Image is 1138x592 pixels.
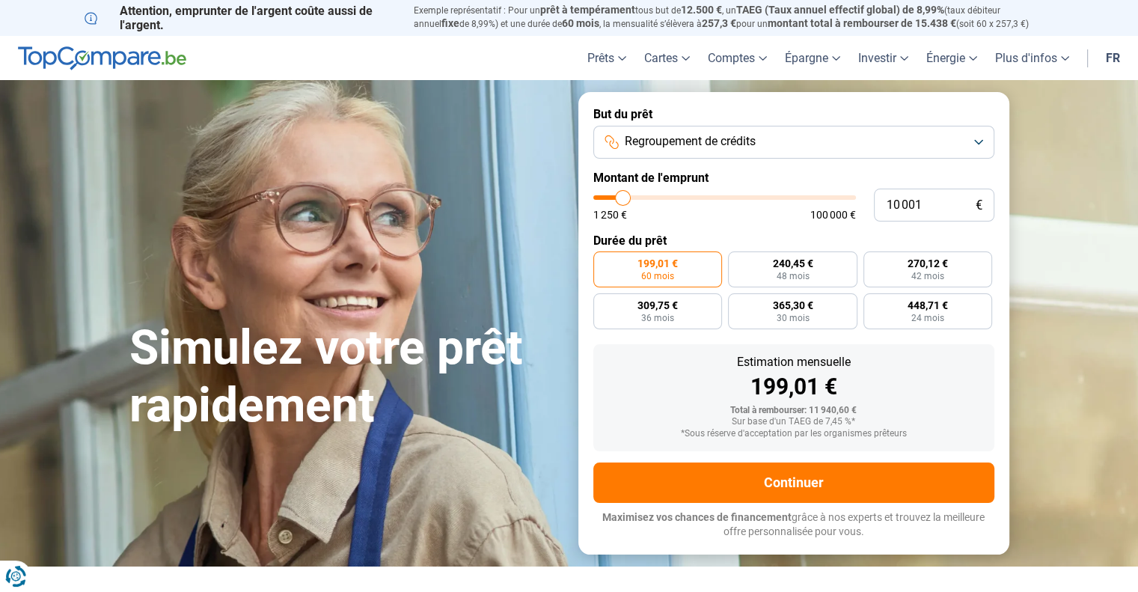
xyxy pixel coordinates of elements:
[635,36,699,80] a: Cartes
[702,17,736,29] span: 257,3 €
[849,36,917,80] a: Investir
[776,272,809,281] span: 48 mois
[129,320,560,435] h1: Simulez votre prêt rapidement
[441,17,459,29] span: fixe
[917,36,986,80] a: Énergie
[18,46,186,70] img: TopCompare
[986,36,1078,80] a: Plus d'infos
[772,258,813,269] span: 240,45 €
[976,199,982,212] span: €
[699,36,776,80] a: Comptes
[772,300,813,311] span: 365,30 €
[1097,36,1129,80] a: fr
[776,314,809,323] span: 30 mois
[911,314,944,323] span: 24 mois
[637,300,678,311] span: 309,75 €
[414,4,1054,31] p: Exemple représentatif : Pour un tous but de , un (taux débiteur annuel de 8,99%) et une durée de ...
[562,17,599,29] span: 60 mois
[578,36,635,80] a: Prêts
[641,272,674,281] span: 60 mois
[641,314,674,323] span: 36 mois
[625,133,756,150] span: Regroupement de crédits
[768,17,956,29] span: montant total à rembourser de 15.438 €
[736,4,944,16] span: TAEG (Taux annuel effectif global) de 8,99%
[911,272,944,281] span: 42 mois
[540,4,635,16] span: prêt à tempérament
[85,4,396,32] p: Attention, emprunter de l'argent coûte aussi de l'argent.
[593,171,994,185] label: Montant de l'emprunt
[593,126,994,159] button: Regroupement de crédits
[593,107,994,121] label: But du prêt
[637,258,678,269] span: 199,01 €
[605,356,982,368] div: Estimation mensuelle
[908,258,948,269] span: 270,12 €
[593,463,994,503] button: Continuer
[908,300,948,311] span: 448,71 €
[605,406,982,416] div: Total à rembourser: 11 940,60 €
[593,510,994,540] p: grâce à nos experts et trouvez la meilleure offre personnalisée pour vous.
[593,234,994,248] label: Durée du prêt
[681,4,722,16] span: 12.500 €
[605,417,982,427] div: Sur base d'un TAEG de 7,45 %*
[602,511,792,523] span: Maximisez vos chances de financement
[605,376,982,398] div: 199,01 €
[605,429,982,439] div: *Sous réserve d'acceptation par les organismes prêteurs
[776,36,849,80] a: Épargne
[593,210,627,220] span: 1 250 €
[810,210,856,220] span: 100 000 €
